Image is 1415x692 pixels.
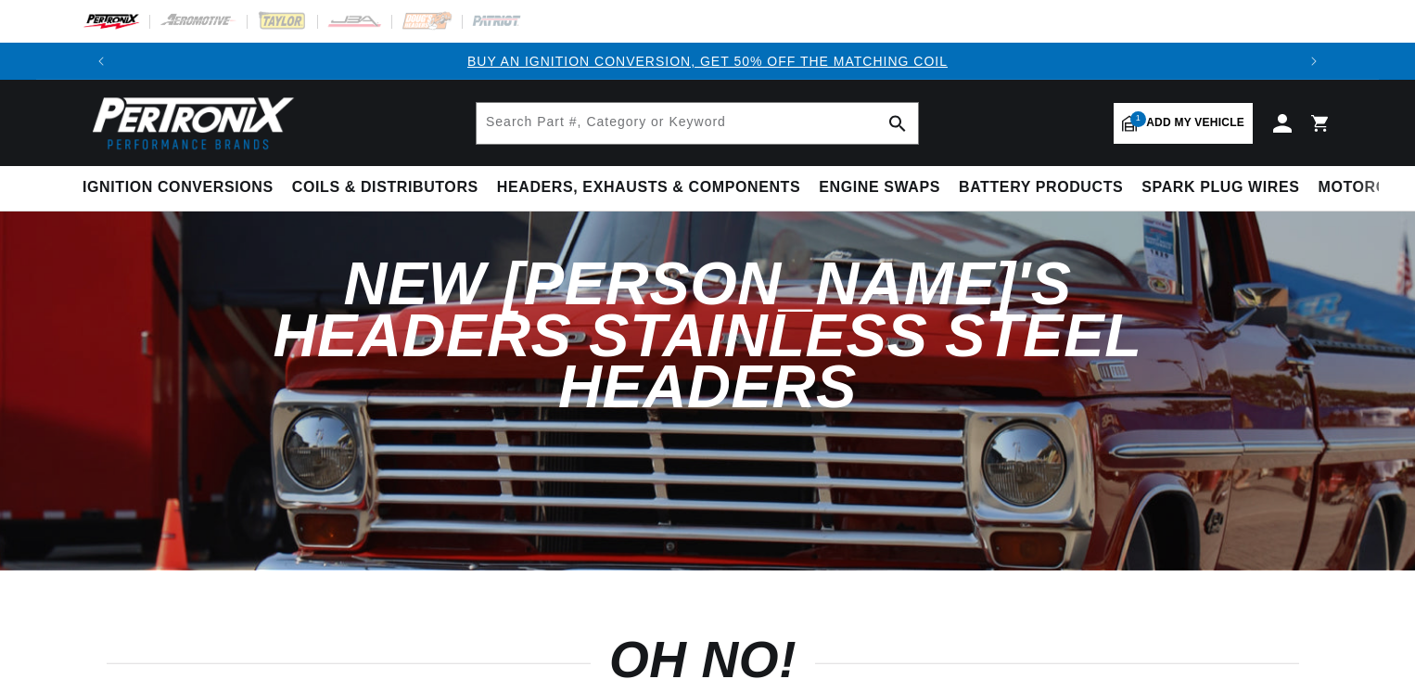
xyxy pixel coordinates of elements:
button: Translation missing: en.sections.announcements.next_announcement [1295,43,1332,80]
input: Search Part #, Category or Keyword [477,103,918,144]
span: Ignition Conversions [83,178,274,198]
summary: Coils & Distributors [283,166,488,210]
button: Translation missing: en.sections.announcements.previous_announcement [83,43,120,80]
span: Engine Swaps [819,178,940,198]
summary: Spark Plug Wires [1132,166,1308,210]
summary: Engine Swaps [809,166,950,210]
summary: Headers, Exhausts & Components [488,166,809,210]
slideshow-component: Translation missing: en.sections.announcements.announcement_bar [36,43,1379,80]
span: New [PERSON_NAME]'s Headers Stainless Steel Headers [273,250,1141,420]
span: Headers, Exhausts & Components [497,178,800,198]
a: BUY AN IGNITION CONVERSION, GET 50% OFF THE MATCHING COIL [467,54,948,69]
span: Add my vehicle [1146,114,1244,132]
span: Battery Products [959,178,1123,198]
summary: Battery Products [950,166,1132,210]
img: Pertronix [83,91,296,155]
span: Spark Plug Wires [1141,178,1299,198]
div: 1 of 3 [120,51,1295,71]
button: search button [877,103,918,144]
span: Coils & Distributors [292,178,478,198]
h1: OH NO! [609,638,797,682]
summary: Ignition Conversions [83,166,283,210]
div: Announcement [120,51,1295,71]
span: 1 [1130,111,1146,127]
a: 1Add my vehicle [1114,103,1253,144]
